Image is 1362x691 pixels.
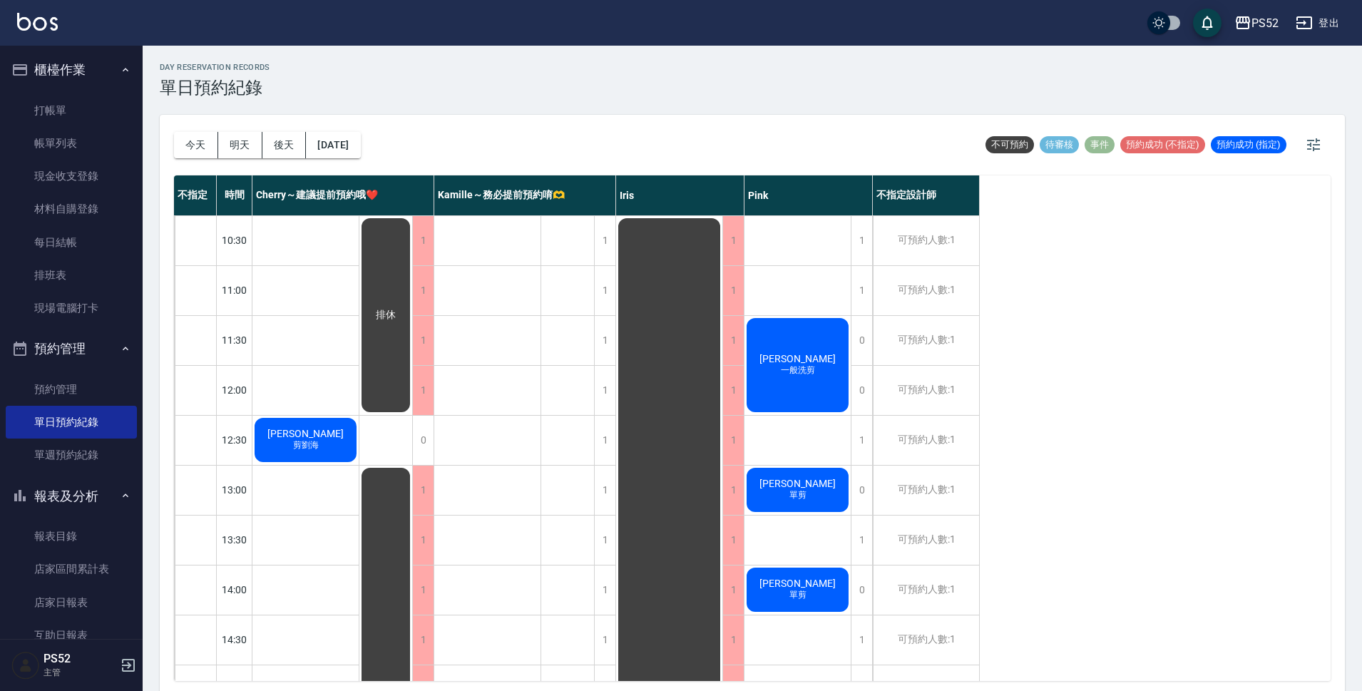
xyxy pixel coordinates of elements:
[217,315,252,365] div: 11:30
[6,193,137,225] a: 材料自購登錄
[6,226,137,259] a: 每日結帳
[722,366,744,415] div: 1
[594,316,615,365] div: 1
[412,565,434,615] div: 1
[217,365,252,415] div: 12:00
[594,565,615,615] div: 1
[434,175,616,215] div: Kamille～務必提前預約唷🫶
[851,416,872,465] div: 1
[43,666,116,679] p: 主管
[160,78,270,98] h3: 單日預約紀錄
[1193,9,1222,37] button: save
[851,565,872,615] div: 0
[412,466,434,515] div: 1
[6,160,137,193] a: 現金收支登錄
[594,366,615,415] div: 1
[616,175,744,215] div: Iris
[306,132,360,158] button: [DATE]
[851,366,872,415] div: 0
[373,309,399,322] span: 排休
[985,138,1034,151] span: 不可預約
[757,353,839,364] span: [PERSON_NAME]
[11,651,40,680] img: Person
[412,266,434,315] div: 1
[1251,14,1279,32] div: PS52
[722,266,744,315] div: 1
[265,428,347,439] span: [PERSON_NAME]
[722,466,744,515] div: 1
[17,13,58,31] img: Logo
[1085,138,1115,151] span: 事件
[290,439,322,451] span: 剪劉海
[217,415,252,465] div: 12:30
[594,266,615,315] div: 1
[722,615,744,665] div: 1
[873,615,979,665] div: 可預約人數:1
[594,516,615,565] div: 1
[6,406,137,439] a: 單日預約紀錄
[6,94,137,127] a: 打帳單
[594,416,615,465] div: 1
[873,266,979,315] div: 可預約人數:1
[787,489,809,501] span: 單剪
[757,578,839,589] span: [PERSON_NAME]
[722,216,744,265] div: 1
[873,216,979,265] div: 可預約人數:1
[594,615,615,665] div: 1
[412,216,434,265] div: 1
[594,216,615,265] div: 1
[217,465,252,515] div: 13:00
[217,515,252,565] div: 13:30
[412,516,434,565] div: 1
[851,266,872,315] div: 1
[218,132,262,158] button: 明天
[412,316,434,365] div: 1
[43,652,116,666] h5: PS52
[412,416,434,465] div: 0
[722,516,744,565] div: 1
[6,439,137,471] a: 單週預約紀錄
[778,364,818,377] span: 一般洗剪
[851,466,872,515] div: 0
[252,175,434,215] div: Cherry～建議提前預約哦❤️
[873,366,979,415] div: 可預約人數:1
[873,175,980,215] div: 不指定設計師
[873,416,979,465] div: 可預約人數:1
[217,565,252,615] div: 14:00
[6,51,137,88] button: 櫃檯作業
[6,586,137,619] a: 店家日報表
[6,127,137,160] a: 帳單列表
[787,589,809,601] span: 單剪
[412,366,434,415] div: 1
[851,216,872,265] div: 1
[6,292,137,324] a: 現場電腦打卡
[6,520,137,553] a: 報表目錄
[174,175,217,215] div: 不指定
[6,619,137,652] a: 互助日報表
[851,316,872,365] div: 0
[412,615,434,665] div: 1
[851,516,872,565] div: 1
[873,316,979,365] div: 可預約人數:1
[1290,10,1345,36] button: 登出
[873,565,979,615] div: 可預約人數:1
[722,316,744,365] div: 1
[217,215,252,265] div: 10:30
[160,63,270,72] h2: day Reservation records
[873,516,979,565] div: 可預約人數:1
[217,175,252,215] div: 時間
[1040,138,1079,151] span: 待審核
[757,478,839,489] span: [PERSON_NAME]
[174,132,218,158] button: 今天
[1229,9,1284,38] button: PS52
[722,565,744,615] div: 1
[722,416,744,465] div: 1
[217,265,252,315] div: 11:00
[851,615,872,665] div: 1
[1120,138,1205,151] span: 預約成功 (不指定)
[6,373,137,406] a: 預約管理
[6,330,137,367] button: 預約管理
[262,132,307,158] button: 後天
[6,259,137,292] a: 排班表
[6,553,137,585] a: 店家區間累計表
